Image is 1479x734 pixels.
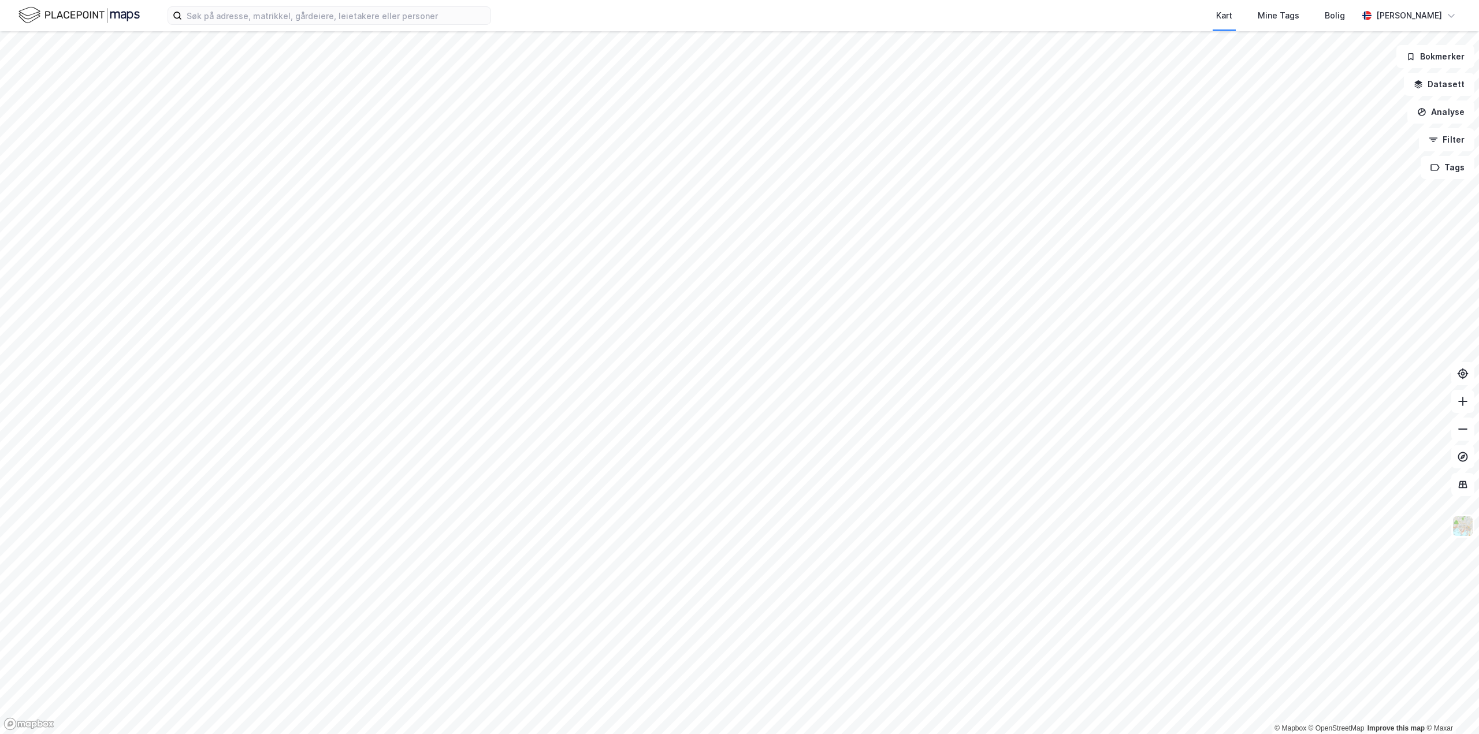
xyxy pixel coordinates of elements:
[1258,9,1299,23] div: Mine Tags
[1274,724,1306,732] a: Mapbox
[182,7,490,24] input: Søk på adresse, matrikkel, gårdeiere, leietakere eller personer
[1452,515,1474,537] img: Z
[1419,128,1474,151] button: Filter
[1325,9,1345,23] div: Bolig
[1421,156,1474,179] button: Tags
[18,5,140,25] img: logo.f888ab2527a4732fd821a326f86c7f29.svg
[3,717,54,731] a: Mapbox homepage
[1309,724,1365,732] a: OpenStreetMap
[1396,45,1474,68] button: Bokmerker
[1421,679,1479,734] div: Kontrollprogram for chat
[1376,9,1442,23] div: [PERSON_NAME]
[1421,679,1479,734] iframe: Chat Widget
[1216,9,1232,23] div: Kart
[1404,73,1474,96] button: Datasett
[1407,100,1474,124] button: Analyse
[1367,724,1425,732] a: Improve this map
